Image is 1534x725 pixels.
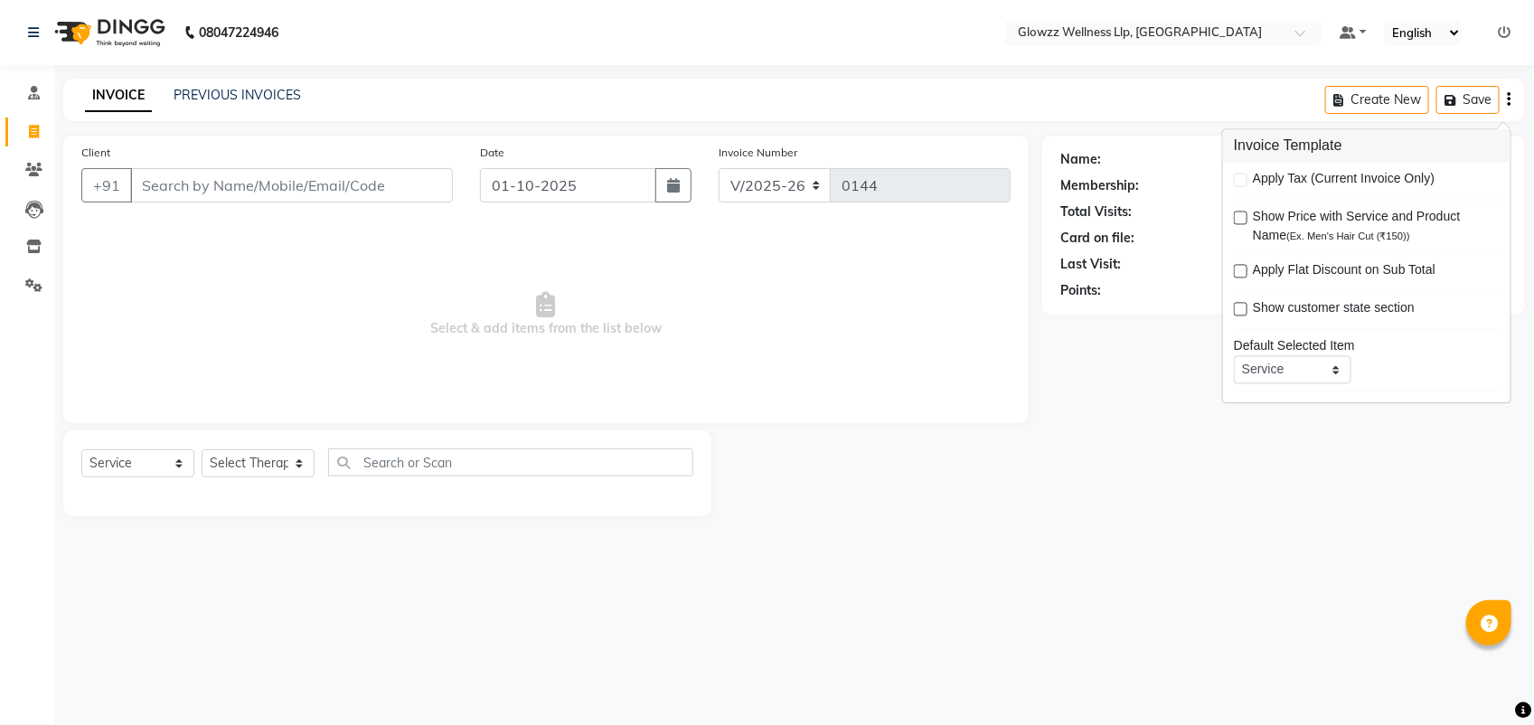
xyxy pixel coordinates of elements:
[1060,150,1101,169] div: Name:
[1060,255,1121,274] div: Last Visit:
[1223,130,1510,163] h3: Invoice Template
[1060,281,1101,300] div: Points:
[1060,202,1132,221] div: Total Visits:
[46,7,170,58] img: logo
[1060,176,1139,195] div: Membership:
[130,168,453,202] input: Search by Name/Mobile/Email/Code
[81,168,132,202] button: +91
[85,80,152,112] a: INVOICE
[719,145,797,161] label: Invoice Number
[1253,299,1415,322] span: Show customer state section
[1234,337,1500,356] div: Default Selected Item
[1253,170,1435,193] span: Apply Tax (Current Invoice Only)
[328,448,693,476] input: Search or Scan
[81,145,110,161] label: Client
[480,145,504,161] label: Date
[174,87,301,103] a: PREVIOUS INVOICES
[81,224,1011,405] span: Select & add items from the list below
[1325,86,1429,114] button: Create New
[1253,261,1435,284] span: Apply Flat Discount on Sub Total
[1253,208,1485,246] span: Show Price with Service and Product Name
[1286,231,1410,242] span: (Ex. Men's Hair Cut (₹150))
[1436,86,1500,114] button: Save
[199,7,278,58] b: 08047224946
[1060,229,1134,248] div: Card on file:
